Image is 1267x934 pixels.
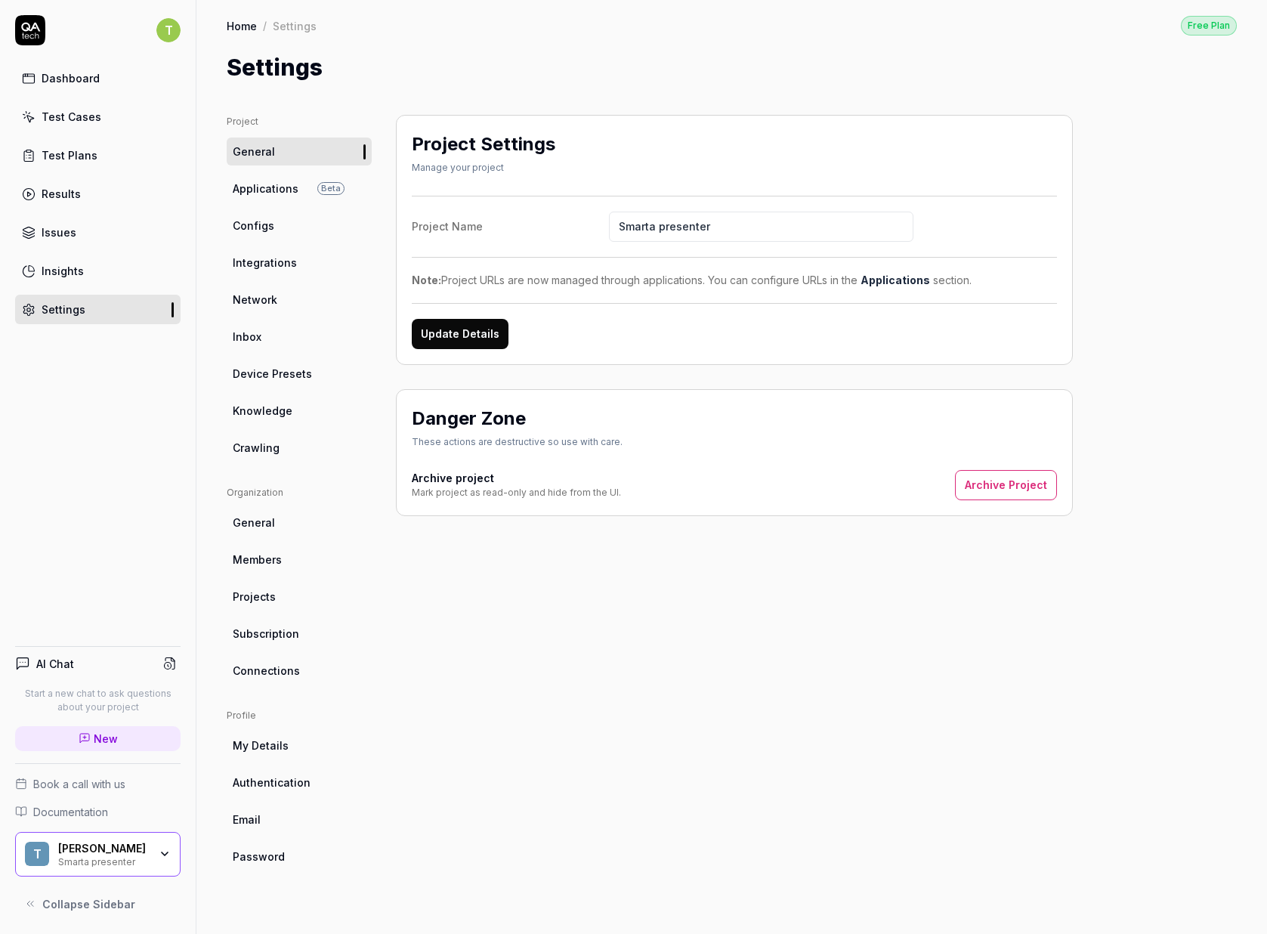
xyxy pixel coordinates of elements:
[227,323,372,351] a: Inbox
[227,509,372,537] a: General
[36,656,74,672] h4: AI Chat
[15,102,181,131] a: Test Cases
[412,435,623,449] div: These actions are destructive so use with care.
[227,212,372,240] a: Configs
[233,292,277,308] span: Network
[227,843,372,871] a: Password
[227,286,372,314] a: Network
[227,360,372,388] a: Device Presets
[42,302,85,317] div: Settings
[227,657,372,685] a: Connections
[233,515,275,530] span: General
[42,186,81,202] div: Results
[233,366,312,382] span: Device Presets
[156,18,181,42] span: T
[227,138,372,165] a: General
[861,274,930,286] a: Applications
[233,626,299,642] span: Subscription
[412,161,555,175] div: Manage your project
[42,70,100,86] div: Dashboard
[412,470,621,486] h4: Archive project
[233,144,275,159] span: General
[15,889,181,919] button: Collapse Sidebar
[233,552,282,568] span: Members
[233,218,274,233] span: Configs
[42,147,97,163] div: Test Plans
[25,842,49,866] span: T
[33,804,108,820] span: Documentation
[955,470,1057,500] button: Archive Project
[15,832,181,877] button: T[PERSON_NAME]Smarta presenter
[227,486,372,499] div: Organization
[233,255,297,271] span: Integrations
[15,141,181,170] a: Test Plans
[156,15,181,45] button: T
[233,775,311,790] span: Authentication
[94,731,118,747] span: New
[227,769,372,796] a: Authentication
[1181,16,1237,36] div: Free Plan
[412,272,1057,288] div: Project URLs are now managed through applications. You can configure URLs in the section.
[15,218,181,247] a: Issues
[227,583,372,611] a: Projects
[233,849,285,864] span: Password
[233,403,292,419] span: Knowledge
[42,224,76,240] div: Issues
[15,804,181,820] a: Documentation
[227,546,372,574] a: Members
[42,896,135,912] span: Collapse Sidebar
[15,776,181,792] a: Book a call with us
[233,663,300,679] span: Connections
[15,687,181,714] p: Start a new chat to ask questions about your project
[412,131,555,158] h2: Project Settings
[233,812,261,827] span: Email
[273,18,317,33] div: Settings
[15,63,181,93] a: Dashboard
[15,179,181,209] a: Results
[412,274,441,286] strong: Note:
[227,115,372,128] div: Project
[227,709,372,722] div: Profile
[233,329,261,345] span: Inbox
[227,397,372,425] a: Knowledge
[412,319,508,349] button: Update Details
[33,776,125,792] span: Book a call with us
[412,218,609,234] div: Project Name
[227,806,372,833] a: Email
[233,589,276,605] span: Projects
[42,263,84,279] div: Insights
[609,212,913,242] input: Project Name
[412,405,526,432] h2: Danger Zone
[15,295,181,324] a: Settings
[227,731,372,759] a: My Details
[233,181,298,196] span: Applications
[58,842,149,855] div: Tobias
[227,18,257,33] a: Home
[1181,15,1237,36] a: Free Plan
[227,434,372,462] a: Crawling
[227,620,372,648] a: Subscription
[15,256,181,286] a: Insights
[15,726,181,751] a: New
[58,855,149,867] div: Smarta presenter
[317,182,345,195] span: Beta
[233,738,289,753] span: My Details
[412,486,621,499] div: Mark project as read-only and hide from the UI.
[227,249,372,277] a: Integrations
[227,51,323,85] h1: Settings
[233,440,280,456] span: Crawling
[227,175,372,203] a: ApplicationsBeta
[42,109,101,125] div: Test Cases
[263,18,267,33] div: /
